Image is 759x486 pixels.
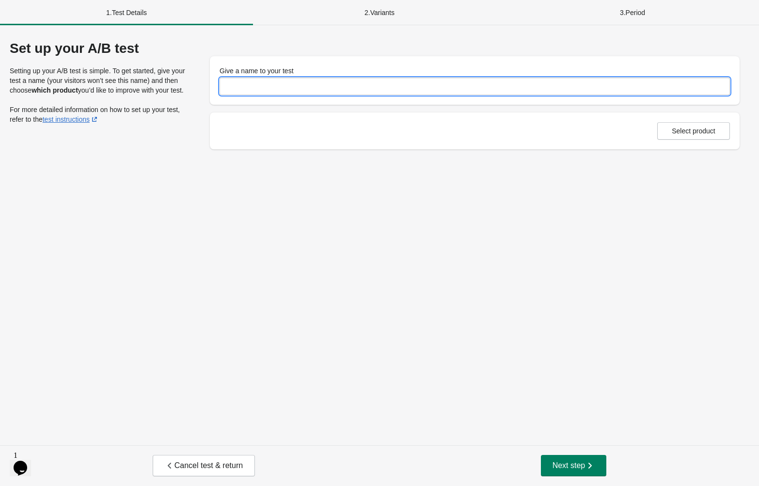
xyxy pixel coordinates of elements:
span: Next step [553,461,595,470]
button: Cancel test & return [153,455,255,476]
button: Next step [541,455,607,476]
span: Cancel test & return [165,461,243,470]
strong: which product [32,86,78,94]
span: Select product [672,127,715,135]
iframe: chat widget [10,447,41,476]
p: Setting up your A/B test is simple. To get started, give your test a name (your visitors won’t se... [10,66,190,95]
a: test instructions [43,115,99,123]
label: Give a name to your test [220,66,294,76]
button: Select product [657,122,730,140]
div: Set up your A/B test [10,41,190,56]
p: For more detailed information on how to set up your test, refer to the [10,105,190,124]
